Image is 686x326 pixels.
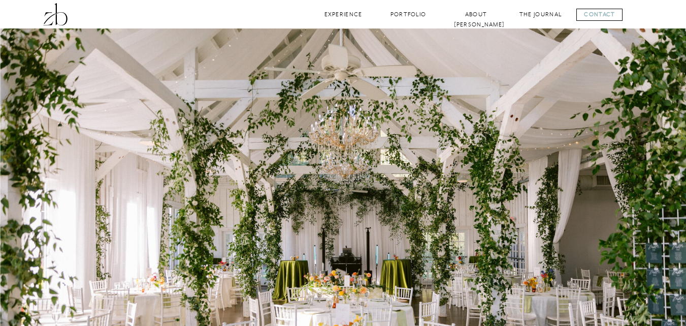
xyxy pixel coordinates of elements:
a: The Journal [519,10,563,19]
a: About [PERSON_NAME] [454,10,499,19]
a: Experience [323,10,364,19]
a: Portfolio [388,10,429,19]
